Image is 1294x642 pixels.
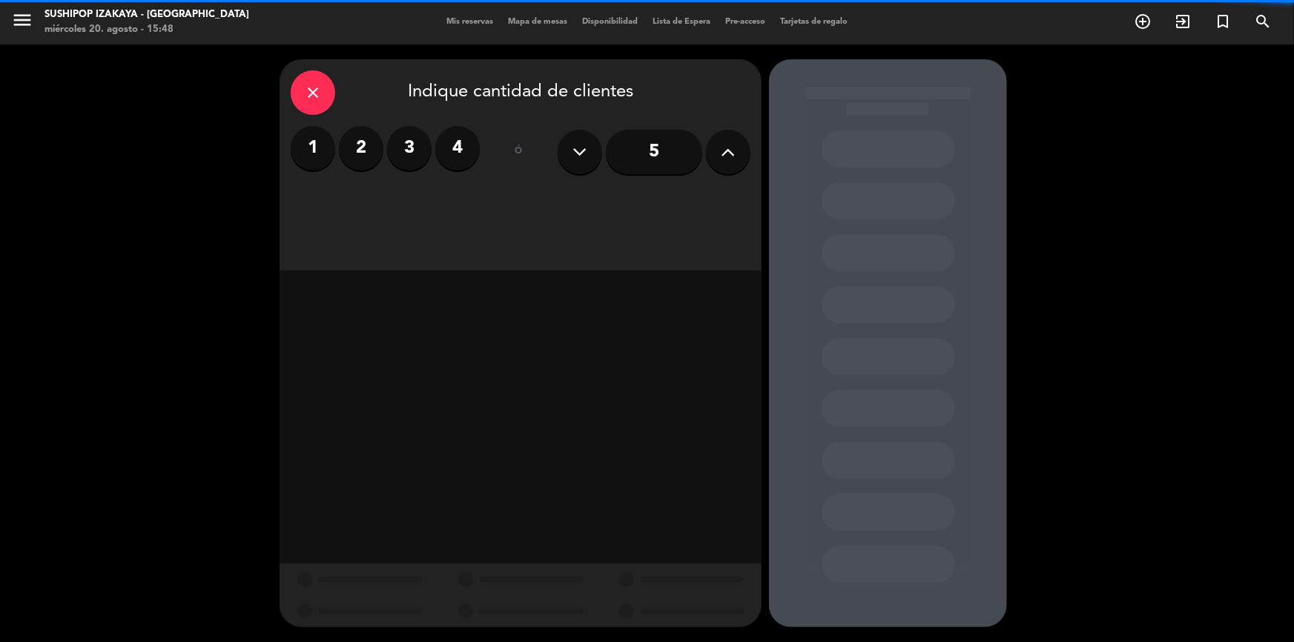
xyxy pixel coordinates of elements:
span: Mis reservas [439,18,501,26]
span: Lista de Espera [645,18,718,26]
span: Pre-acceso [718,18,773,26]
span: Mapa de mesas [501,18,575,26]
label: 4 [435,126,480,171]
label: 2 [339,126,383,171]
div: Indique cantidad de clientes [291,70,750,115]
span: Tarjetas de regalo [773,18,855,26]
span: Disponibilidad [575,18,645,26]
button: menu [11,9,33,36]
i: exit_to_app [1174,13,1192,30]
i: add_circle_outline [1134,13,1152,30]
i: menu [11,9,33,31]
i: turned_in_not [1214,13,1232,30]
div: Sushipop Izakaya - [GEOGRAPHIC_DATA] [44,7,249,22]
label: 1 [291,126,335,171]
label: 3 [387,126,432,171]
i: search [1254,13,1272,30]
div: ó [495,126,543,178]
i: close [304,84,322,102]
div: miércoles 20. agosto - 15:48 [44,22,249,37]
